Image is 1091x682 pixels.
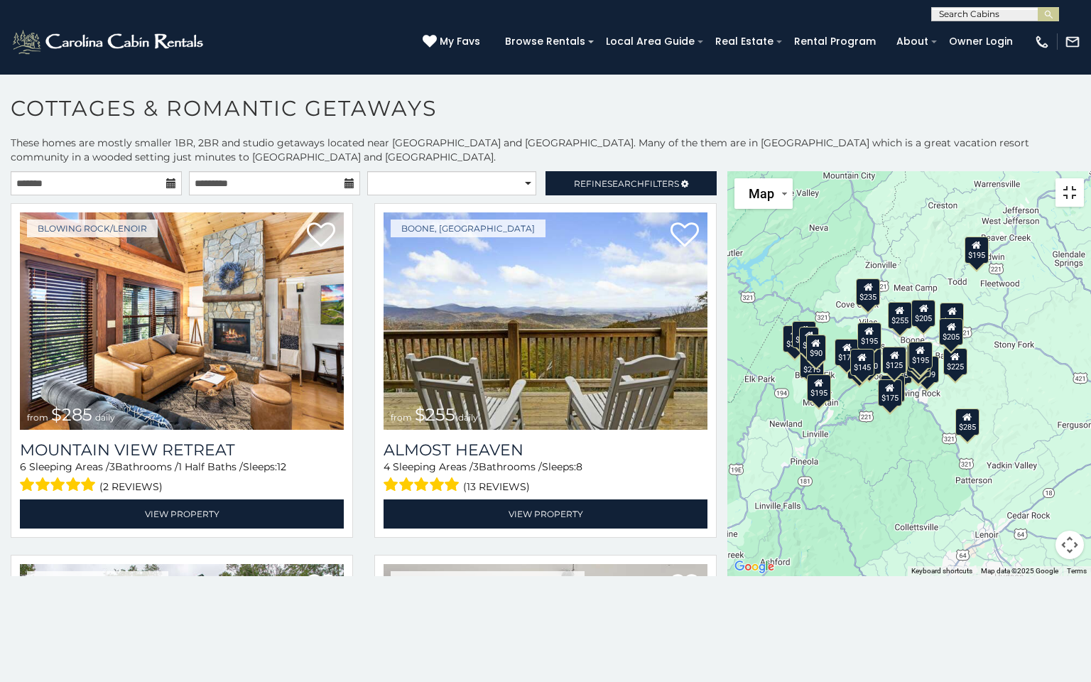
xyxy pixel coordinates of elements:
[95,412,115,423] span: daily
[384,212,707,430] img: Almost Heaven
[20,440,344,460] a: Mountain View Retreat
[857,323,881,350] div: $195
[51,404,92,425] span: $285
[734,178,793,209] button: Change map style
[731,558,778,576] img: Google
[835,339,859,366] div: $170
[384,460,707,496] div: Sleeping Areas / Bathrooms / Sleeps:
[965,237,989,264] div: $195
[498,31,592,53] a: Browse Rentals
[940,303,964,330] div: $200
[20,212,344,430] img: Mountain View Retreat
[415,404,455,425] span: $255
[889,31,935,53] a: About
[574,178,679,189] span: Refine Filters
[942,31,1020,53] a: Owner Login
[607,178,644,189] span: Search
[440,34,480,49] span: My Favs
[708,31,781,53] a: Real Estate
[1067,567,1087,575] a: Terms
[850,349,874,376] div: $145
[981,567,1058,575] span: Map data ©2025 Google
[307,221,335,251] a: Add to favorites
[599,31,702,53] a: Local Area Guide
[20,212,344,430] a: Mountain View Retreat from $285 daily
[99,477,163,496] span: (2 reviews)
[749,186,774,201] span: Map
[307,573,335,602] a: Add to favorites
[783,325,807,352] div: $315
[473,460,479,473] span: 3
[576,460,582,473] span: 8
[11,28,207,56] img: White-1-2.png
[545,171,717,195] a: RefineSearchFilters
[799,327,819,354] div: $85
[911,300,935,327] div: $205
[277,460,286,473] span: 12
[943,348,967,375] div: $225
[1065,34,1080,50] img: mail-regular-white.png
[856,278,880,305] div: $235
[1034,34,1050,50] img: phone-regular-white.png
[391,412,412,423] span: from
[391,571,585,589] a: Blowing Rock, [GEOGRAPHIC_DATA]
[27,412,48,423] span: from
[806,335,826,362] div: $90
[882,347,906,374] div: $125
[1055,531,1084,559] button: Map camera controls
[671,221,699,251] a: Add to favorites
[384,440,707,460] a: Almost Heaven
[384,212,707,430] a: Almost Heaven from $255 daily
[787,31,883,53] a: Rental Program
[384,499,707,529] a: View Property
[20,460,26,473] span: 6
[384,460,390,473] span: 4
[463,477,530,496] span: (13 reviews)
[939,318,963,345] div: $205
[878,379,902,406] div: $175
[671,573,699,602] a: Add to favorites
[881,375,905,402] div: $275
[20,499,344,529] a: View Property
[911,566,972,576] button: Keyboard shortcuts
[109,460,115,473] span: 3
[800,351,824,378] div: $215
[391,220,545,237] a: Boone, [GEOGRAPHIC_DATA]
[731,558,778,576] a: Open this area in Google Maps (opens a new window)
[807,374,831,401] div: $195
[458,412,478,423] span: daily
[907,345,931,372] div: $190
[27,220,158,237] a: Blowing Rock/Lenoir
[20,460,344,496] div: Sleeping Areas / Bathrooms / Sleeps:
[178,460,243,473] span: 1 Half Baths /
[908,342,933,369] div: $195
[423,34,484,50] a: My Favs
[955,408,979,435] div: $285
[888,302,912,329] div: $255
[792,321,816,348] div: $235
[27,571,168,589] a: Banner Elk/Eagles Nest
[1055,178,1084,207] button: Toggle fullscreen view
